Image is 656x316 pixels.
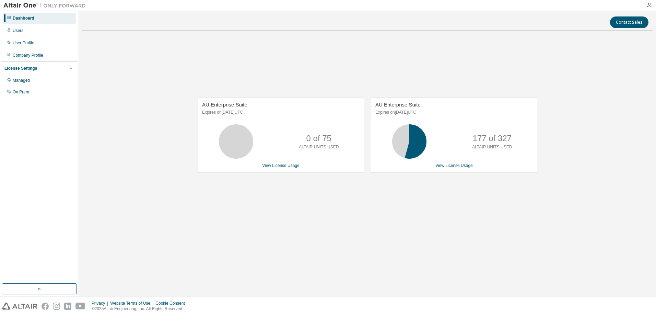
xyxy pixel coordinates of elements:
div: User Profile [13,40,34,46]
img: instagram.svg [53,303,60,310]
div: Privacy [92,301,110,306]
div: On Prem [13,89,29,95]
img: Altair One [3,2,89,9]
p: ALTAIR UNITS USED [299,144,339,150]
div: License Settings [4,66,37,71]
p: 0 of 75 [306,133,331,144]
div: Managed [13,78,30,83]
div: Dashboard [13,15,34,21]
button: Contact Sales [610,16,648,28]
span: AU Enterprise Suite [375,102,421,108]
div: Company Profile [13,53,43,58]
img: altair_logo.svg [2,303,37,310]
div: Users [13,28,23,33]
div: Website Terms of Use [110,301,155,306]
a: View License Usage [262,163,300,168]
div: Cookie Consent [155,301,189,306]
img: youtube.svg [75,303,85,310]
p: Expires on [DATE] UTC [375,110,531,115]
p: © 2025 Altair Engineering, Inc. All Rights Reserved. [92,306,189,312]
a: View License Usage [435,163,473,168]
span: AU Enterprise Suite [202,102,247,108]
img: facebook.svg [42,303,49,310]
p: 177 of 327 [473,133,512,144]
p: ALTAIR UNITS USED [472,144,512,150]
img: linkedin.svg [64,303,71,310]
p: Expires on [DATE] UTC [202,110,358,115]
